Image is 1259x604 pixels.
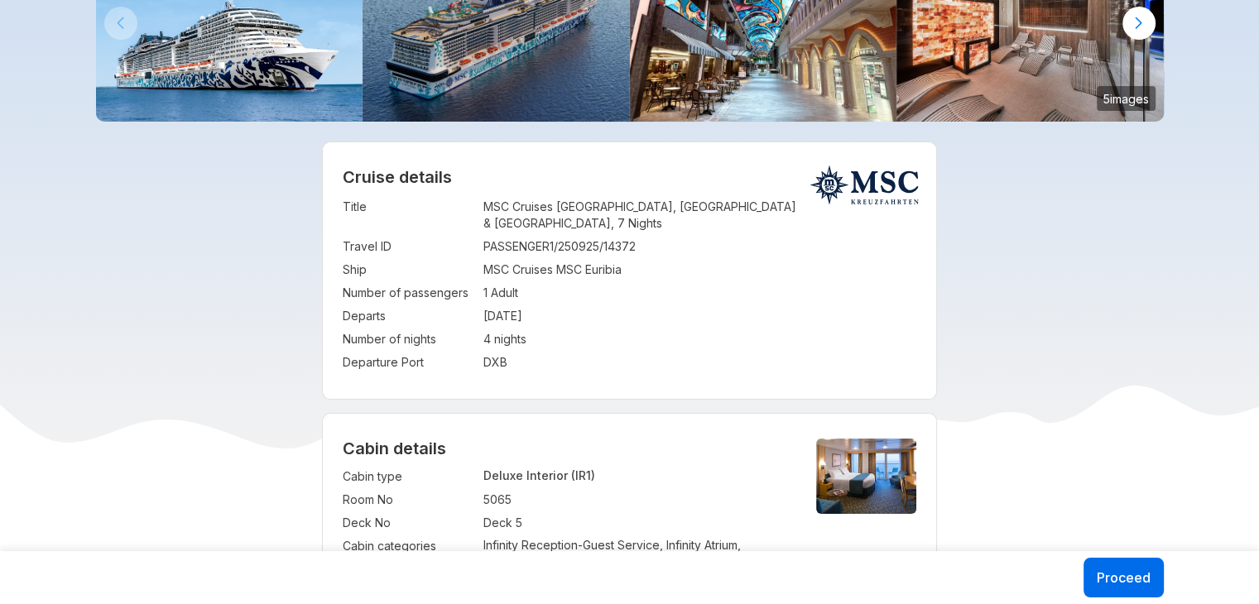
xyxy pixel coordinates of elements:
[475,465,483,488] td: :
[475,488,483,511] td: :
[343,258,475,281] td: Ship
[483,328,916,351] td: 4 nights
[483,281,916,304] td: 1 Adult
[343,328,475,351] td: Number of nights
[475,235,483,258] td: :
[571,468,595,482] span: (IR1)
[475,328,483,351] td: :
[483,511,788,534] td: Deck 5
[343,167,916,187] h2: Cruise details
[483,488,788,511] td: 5065
[483,351,916,374] td: DXB
[475,281,483,304] td: :
[483,258,916,281] td: MSC Cruises MSC Euribia
[483,304,916,328] td: [DATE]
[475,195,483,235] td: :
[483,538,788,566] p: Infinity Reception-Guest Service, Infinity Atrium, Suites/Staterooms.
[343,465,475,488] td: Cabin type
[343,511,475,534] td: Deck No
[475,258,483,281] td: :
[343,488,475,511] td: Room No
[475,534,483,569] td: :
[343,281,475,304] td: Number of passengers
[475,304,483,328] td: :
[1097,86,1156,111] small: 5 images
[343,351,475,374] td: Departure Port
[483,468,788,482] p: Deluxe Interior
[343,304,475,328] td: Departs
[343,235,475,258] td: Travel ID
[483,235,916,258] td: PASSENGER1/250925/14372
[343,439,916,458] h4: Cabin details
[475,351,483,374] td: :
[475,511,483,534] td: :
[483,195,916,235] td: MSC Cruises [GEOGRAPHIC_DATA], [GEOGRAPHIC_DATA] & [GEOGRAPHIC_DATA], 7 Nights
[343,534,475,569] td: Cabin categories
[1084,558,1164,597] button: Proceed
[343,195,475,235] td: Title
